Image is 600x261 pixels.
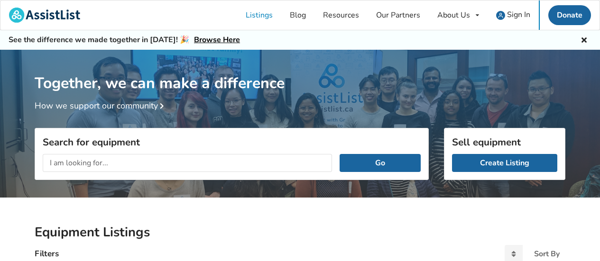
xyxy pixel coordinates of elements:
h5: See the difference we made together in [DATE]! 🎉 [9,35,240,45]
input: I am looking for... [43,154,332,172]
a: How we support our community [35,100,167,111]
div: Sort By [534,250,560,258]
a: Our Partners [368,0,429,30]
button: Go [340,154,421,172]
a: user icon Sign In [488,0,539,30]
h1: Together, we can make a difference [35,50,565,93]
h3: Search for equipment [43,136,421,148]
a: Browse Here [194,35,240,45]
h2: Equipment Listings [35,224,565,241]
span: Sign In [507,9,530,20]
a: Listings [237,0,281,30]
a: Blog [281,0,314,30]
div: About Us [437,11,470,19]
img: assistlist-logo [9,8,80,23]
h4: Filters [35,248,59,259]
a: Resources [314,0,368,30]
a: Donate [548,5,591,25]
a: Create Listing [452,154,557,172]
h3: Sell equipment [452,136,557,148]
img: user icon [496,11,505,20]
